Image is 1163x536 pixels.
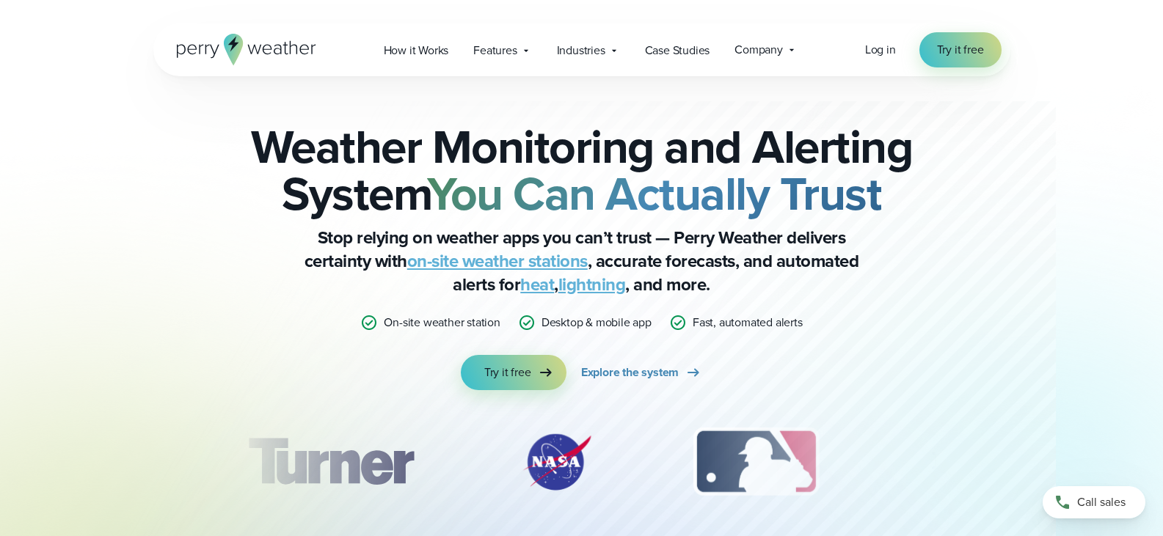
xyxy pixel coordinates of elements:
div: 1 of 12 [226,425,434,499]
p: Stop relying on weather apps you can’t trust — Perry Weather delivers certainty with , accurate f... [288,226,875,296]
a: lightning [558,271,626,298]
span: Industries [557,42,605,59]
a: Call sales [1043,486,1145,518]
div: 4 of 12 [904,425,1021,499]
img: PGA.svg [904,425,1021,499]
span: Try it free [484,364,531,381]
p: Desktop & mobile app [542,314,652,331]
a: Try it free [461,355,566,390]
h2: Weather Monitoring and Alerting System [227,123,937,217]
span: Features [473,42,517,59]
a: How it Works [371,35,462,65]
img: NASA.svg [506,425,608,499]
a: Try it free [919,32,1002,67]
span: Call sales [1077,493,1126,511]
a: Explore the system [581,355,702,390]
a: Case Studies [632,35,723,65]
div: 2 of 12 [506,425,608,499]
div: 3 of 12 [679,425,834,499]
a: on-site weather stations [407,248,588,274]
p: Fast, automated alerts [693,314,803,331]
img: MLB.svg [679,425,834,499]
p: On-site weather station [384,314,500,331]
div: slideshow [227,425,937,506]
span: How it Works [384,42,449,59]
span: Company [734,41,783,59]
span: Try it free [937,41,984,59]
span: Log in [865,41,896,58]
a: heat [520,271,554,298]
a: Log in [865,41,896,59]
strong: You Can Actually Trust [427,159,881,228]
span: Case Studies [645,42,710,59]
span: Explore the system [581,364,679,381]
img: Turner-Construction_1.svg [226,425,434,499]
